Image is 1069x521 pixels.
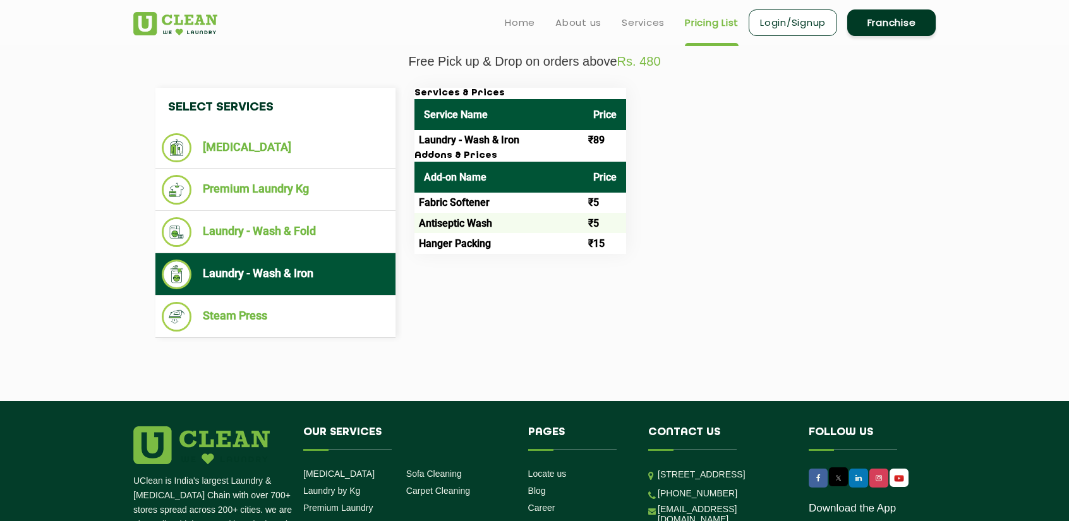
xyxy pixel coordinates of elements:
[406,486,470,496] a: Carpet Cleaning
[133,426,270,464] img: logo.png
[622,15,665,30] a: Services
[133,12,217,35] img: UClean Laundry and Dry Cleaning
[414,233,584,253] td: Hanger Packing
[617,54,661,68] span: Rs. 480
[162,175,389,205] li: Premium Laundry Kg
[505,15,535,30] a: Home
[162,133,389,162] li: [MEDICAL_DATA]
[303,486,360,496] a: Laundry by Kg
[155,88,396,127] h4: Select Services
[584,162,626,193] th: Price
[162,260,389,289] li: Laundry - Wash & Iron
[162,175,191,205] img: Premium Laundry Kg
[406,469,462,479] a: Sofa Cleaning
[162,302,389,332] li: Steam Press
[133,54,936,69] p: Free Pick up & Drop on orders above
[414,150,626,162] h3: Addons & Prices
[584,213,626,233] td: ₹5
[809,426,920,450] h4: Follow us
[414,162,584,193] th: Add-on Name
[658,488,737,498] a: [PHONE_NUMBER]
[414,130,584,150] td: Laundry - Wash & Iron
[584,99,626,130] th: Price
[648,426,790,450] h4: Contact us
[414,193,584,213] td: Fabric Softener
[809,502,896,515] a: Download the App
[414,99,584,130] th: Service Name
[414,88,626,99] h3: Services & Prices
[584,193,626,213] td: ₹5
[414,213,584,233] td: Antiseptic Wash
[303,426,509,450] h4: Our Services
[528,426,630,450] h4: Pages
[162,260,191,289] img: Laundry - Wash & Iron
[162,302,191,332] img: Steam Press
[528,503,555,513] a: Career
[891,472,907,485] img: UClean Laundry and Dry Cleaning
[749,9,837,36] a: Login/Signup
[162,133,191,162] img: Dry Cleaning
[528,469,567,479] a: Locate us
[847,9,936,36] a: Franchise
[528,486,546,496] a: Blog
[685,15,739,30] a: Pricing List
[555,15,601,30] a: About us
[162,217,389,247] li: Laundry - Wash & Fold
[303,503,373,513] a: Premium Laundry
[303,469,375,479] a: [MEDICAL_DATA]
[658,467,790,482] p: [STREET_ADDRESS]
[584,130,626,150] td: ₹89
[584,233,626,253] td: ₹15
[162,217,191,247] img: Laundry - Wash & Fold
